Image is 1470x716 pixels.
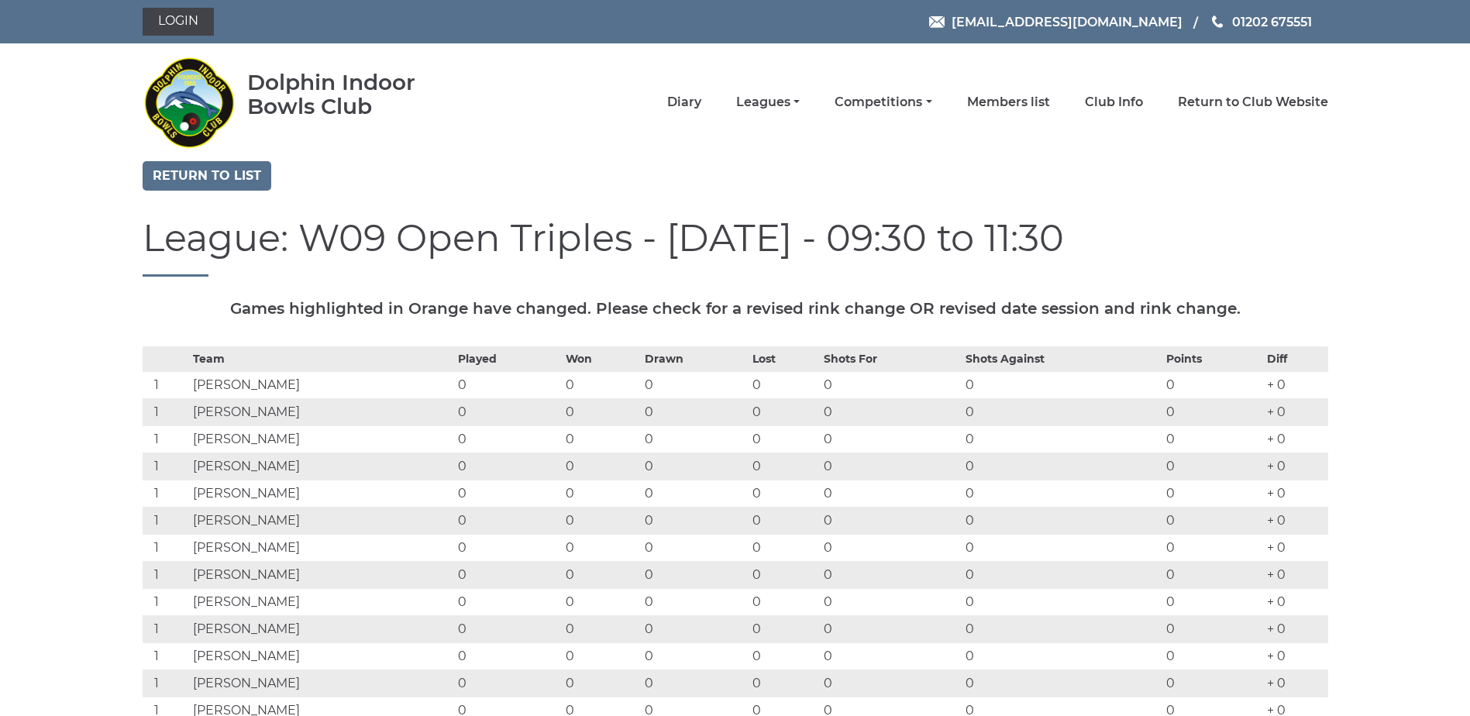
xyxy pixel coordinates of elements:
[641,561,749,588] td: 0
[454,561,562,588] td: 0
[1162,371,1263,398] td: 0
[454,534,562,561] td: 0
[189,642,455,670] td: [PERSON_NAME]
[143,480,189,507] td: 1
[562,453,641,480] td: 0
[143,670,189,697] td: 1
[143,371,189,398] td: 1
[962,371,1162,398] td: 0
[143,48,236,157] img: Dolphin Indoor Bowls Club
[1162,398,1263,425] td: 0
[641,615,749,642] td: 0
[1162,670,1263,697] td: 0
[1162,425,1263,453] td: 0
[929,16,945,28] img: Email
[143,588,189,615] td: 1
[835,94,931,111] a: Competitions
[562,507,641,534] td: 0
[1162,615,1263,642] td: 0
[143,218,1328,277] h1: League: W09 Open Triples - [DATE] - 09:30 to 11:30
[820,561,962,588] td: 0
[1263,670,1327,697] td: + 0
[962,670,1162,697] td: 0
[641,425,749,453] td: 0
[454,642,562,670] td: 0
[1263,588,1327,615] td: + 0
[1232,14,1312,29] span: 01202 675551
[749,398,821,425] td: 0
[1162,507,1263,534] td: 0
[641,642,749,670] td: 0
[562,480,641,507] td: 0
[143,642,189,670] td: 1
[962,346,1162,371] th: Shots Against
[641,534,749,561] td: 0
[962,398,1162,425] td: 0
[641,371,749,398] td: 0
[749,346,821,371] th: Lost
[143,453,189,480] td: 1
[820,507,962,534] td: 0
[1263,480,1327,507] td: + 0
[820,371,962,398] td: 0
[143,300,1328,317] h5: Games highlighted in Orange have changed. Please check for a revised rink change OR revised date ...
[749,507,821,534] td: 0
[667,94,701,111] a: Diary
[189,507,455,534] td: [PERSON_NAME]
[641,507,749,534] td: 0
[143,561,189,588] td: 1
[189,534,455,561] td: [PERSON_NAME]
[749,670,821,697] td: 0
[962,615,1162,642] td: 0
[1263,398,1327,425] td: + 0
[189,398,455,425] td: [PERSON_NAME]
[1085,94,1143,111] a: Club Info
[1263,371,1327,398] td: + 0
[749,642,821,670] td: 0
[749,453,821,480] td: 0
[1210,12,1312,32] a: Phone us 01202 675551
[143,398,189,425] td: 1
[1178,94,1328,111] a: Return to Club Website
[143,534,189,561] td: 1
[962,480,1162,507] td: 0
[562,534,641,561] td: 0
[820,534,962,561] td: 0
[454,346,562,371] th: Played
[820,670,962,697] td: 0
[749,534,821,561] td: 0
[1162,346,1263,371] th: Points
[562,346,641,371] th: Won
[820,425,962,453] td: 0
[962,642,1162,670] td: 0
[454,453,562,480] td: 0
[562,642,641,670] td: 0
[962,561,1162,588] td: 0
[562,615,641,642] td: 0
[454,507,562,534] td: 0
[967,94,1050,111] a: Members list
[962,453,1162,480] td: 0
[1263,642,1327,670] td: + 0
[929,12,1183,32] a: Email [EMAIL_ADDRESS][DOMAIN_NAME]
[820,642,962,670] td: 0
[749,615,821,642] td: 0
[454,615,562,642] td: 0
[247,71,465,119] div: Dolphin Indoor Bowls Club
[962,425,1162,453] td: 0
[1162,480,1263,507] td: 0
[1263,507,1327,534] td: + 0
[1162,561,1263,588] td: 0
[189,615,455,642] td: [PERSON_NAME]
[641,588,749,615] td: 0
[189,371,455,398] td: [PERSON_NAME]
[454,588,562,615] td: 0
[1263,425,1327,453] td: + 0
[562,588,641,615] td: 0
[820,588,962,615] td: 0
[749,588,821,615] td: 0
[736,94,800,111] a: Leagues
[143,8,214,36] a: Login
[820,480,962,507] td: 0
[820,453,962,480] td: 0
